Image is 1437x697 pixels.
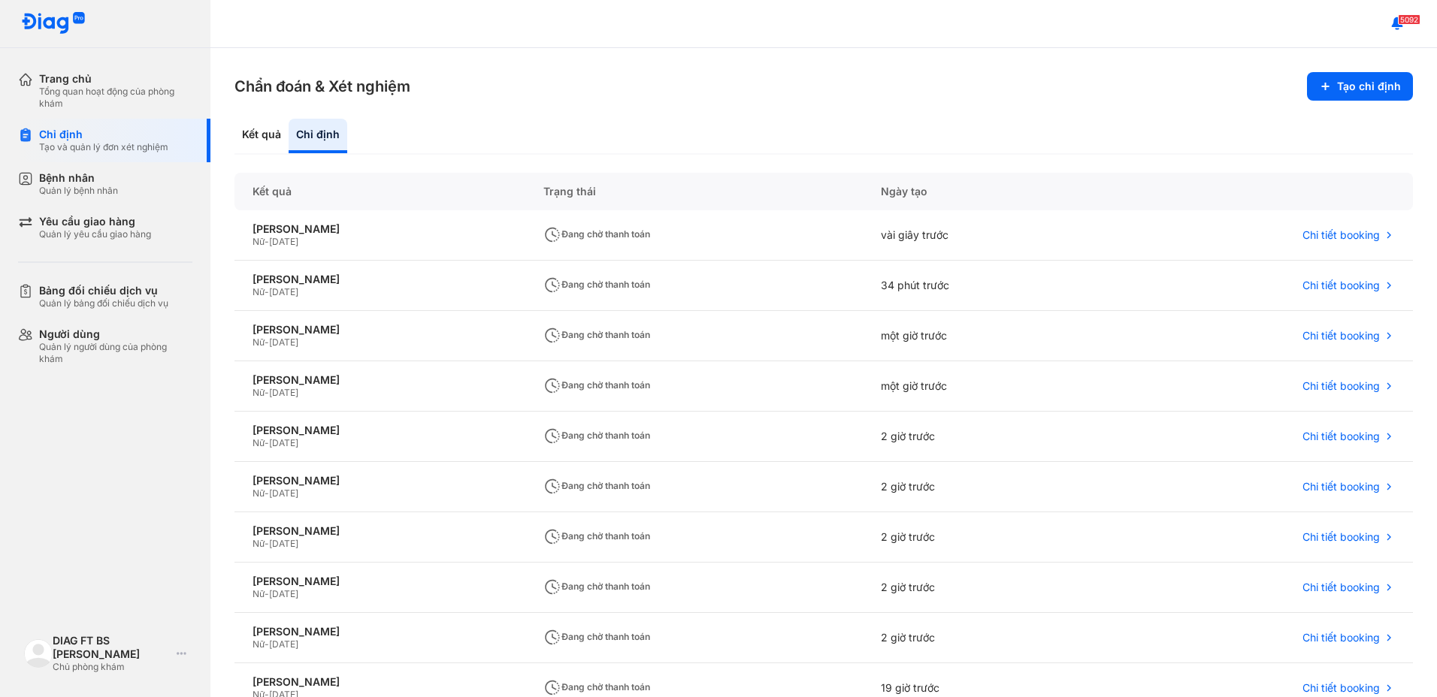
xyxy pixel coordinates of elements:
span: Chi tiết booking [1302,530,1380,544]
span: [DATE] [269,236,298,247]
div: 34 phút trước [863,261,1109,311]
div: [PERSON_NAME] [253,373,507,387]
span: [DATE] [269,286,298,297]
span: Nữ [253,437,265,448]
span: Chi tiết booking [1302,430,1380,443]
span: Nữ [253,336,265,348]
span: Đang chờ thanh toán [543,379,650,391]
div: Trang chủ [39,72,192,86]
span: - [265,487,269,499]
div: Ngày tạo [863,173,1109,210]
div: 2 giờ trước [863,462,1109,512]
span: Nữ [253,387,265,398]
div: Quản lý bệnh nhân [39,185,118,197]
div: [PERSON_NAME] [253,575,507,588]
div: Yêu cầu giao hàng [39,215,151,228]
button: Tạo chỉ định [1307,72,1413,101]
div: Bảng đối chiếu dịch vụ [39,284,168,297]
span: Đang chờ thanh toán [543,430,650,441]
span: Đang chờ thanh toán [543,480,650,491]
div: Kết quả [234,119,289,153]
div: 2 giờ trước [863,613,1109,663]
div: [PERSON_NAME] [253,222,507,236]
span: Chi tiết booking [1302,228,1380,242]
span: Nữ [253,286,265,297]
span: Chi tiết booking [1302,279,1380,292]
span: - [265,538,269,549]
div: Tổng quan hoạt động của phòng khám [39,86,192,110]
div: vài giây trước [863,210,1109,261]
div: một giờ trước [863,311,1109,361]
span: - [265,236,269,247]
div: Quản lý bảng đối chiếu dịch vụ [39,297,168,309]
div: [PERSON_NAME] [253,625,507,638]
div: [PERSON_NAME] [253,474,507,487]
span: [DATE] [269,588,298,599]
div: [PERSON_NAME] [253,675,507,689]
span: Đang chờ thanh toán [543,228,650,240]
div: [PERSON_NAME] [253,323,507,336]
img: logo [24,639,53,668]
span: [DATE] [269,437,298,448]
span: Chi tiết booking [1302,681,1380,695]
span: [DATE] [269,638,298,650]
span: - [265,638,269,650]
div: Trạng thái [525,173,863,210]
div: 2 giờ trước [863,512,1109,563]
span: 5092 [1398,14,1420,25]
div: Người dùng [39,327,192,341]
div: Quản lý yêu cầu giao hàng [39,228,151,240]
h3: Chẩn đoán & Xét nghiệm [234,76,410,97]
span: Chi tiết booking [1302,379,1380,393]
div: Quản lý người dùng của phòng khám [39,341,192,365]
span: Đang chờ thanh toán [543,329,650,340]
span: Chi tiết booking [1302,631,1380,644]
span: - [265,286,269,297]
span: [DATE] [269,336,298,348]
span: [DATE] [269,387,298,398]
div: Kết quả [234,173,525,210]
span: - [265,387,269,398]
div: 2 giờ trước [863,563,1109,613]
span: Nữ [253,638,265,650]
span: Đang chờ thanh toán [543,279,650,290]
span: Chi tiết booking [1302,329,1380,342]
div: Chỉ định [39,128,168,141]
div: 2 giờ trước [863,412,1109,462]
span: Đang chờ thanh toán [543,681,650,692]
span: Nữ [253,588,265,599]
div: Chỉ định [289,119,347,153]
div: một giờ trước [863,361,1109,412]
span: - [265,336,269,348]
div: [PERSON_NAME] [253,273,507,286]
span: [DATE] [269,487,298,499]
div: DIAG FT BS [PERSON_NAME] [53,634,171,661]
div: Chủ phòng khám [53,661,171,673]
span: Chi tiết booking [1302,581,1380,594]
span: Đang chờ thanh toán [543,581,650,592]
div: Tạo và quản lý đơn xét nghiệm [39,141,168,153]
div: [PERSON_NAME] [253,524,507,538]
span: Nữ [253,538,265,549]
span: - [265,437,269,448]
div: [PERSON_NAME] [253,424,507,437]
span: Đang chờ thanh toán [543,530,650,542]
img: logo [21,12,86,35]
span: Nữ [253,487,265,499]
span: Chi tiết booking [1302,480,1380,493]
div: Bệnh nhân [39,171,118,185]
span: Đang chờ thanh toán [543,631,650,642]
span: - [265,588,269,599]
span: [DATE] [269,538,298,549]
span: Nữ [253,236,265,247]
